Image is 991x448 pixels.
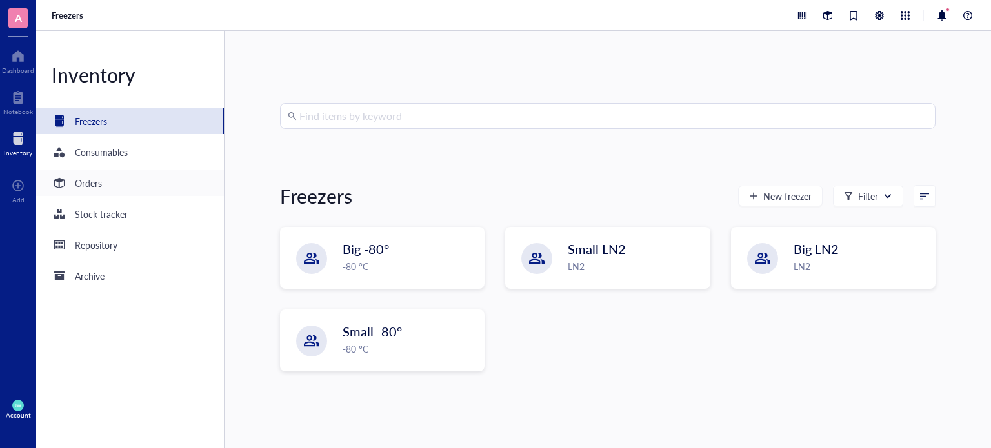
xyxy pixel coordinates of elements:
div: Add [12,196,25,204]
div: Filter [858,189,878,203]
span: A [15,10,22,26]
div: LN2 [794,259,927,273]
span: Big -80° [343,240,389,258]
a: Repository [36,232,224,258]
span: New freezer [763,191,812,201]
a: Stock tracker [36,201,224,227]
div: LN2 [568,259,701,273]
div: Freezers [280,183,352,209]
div: -80 °C [343,259,476,273]
span: JW [15,403,21,408]
div: Notebook [3,108,33,115]
a: Orders [36,170,224,196]
a: Freezers [36,108,224,134]
div: Repository [75,238,117,252]
div: Consumables [75,145,128,159]
span: Small -80° [343,322,402,340]
div: Archive [75,269,105,283]
a: Freezers [52,10,86,21]
div: Orders [75,176,102,190]
div: Inventory [36,62,224,88]
span: Big LN2 [794,240,839,258]
button: New freezer [738,186,823,206]
span: Small LN2 [568,240,626,258]
a: Inventory [4,128,32,157]
div: -80 °C [343,342,476,356]
div: Dashboard [2,66,34,74]
a: Notebook [3,87,33,115]
div: Freezers [75,114,107,128]
div: Inventory [4,149,32,157]
a: Dashboard [2,46,34,74]
a: Archive [36,263,224,289]
div: Account [6,411,31,419]
a: Consumables [36,139,224,165]
div: Stock tracker [75,207,128,221]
